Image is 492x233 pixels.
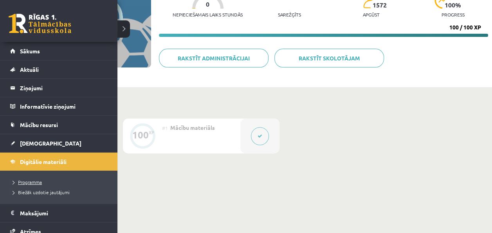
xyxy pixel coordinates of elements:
[20,97,108,115] legend: Informatīvie ziņojumi
[278,12,301,17] p: Sarežģīts
[10,179,42,185] span: Programma
[20,204,108,222] legend: Maksājumi
[373,2,387,9] span: 1572
[20,47,40,55] span: Sākums
[10,42,108,60] a: Sākums
[10,189,110,196] a: Biežāk uzdotie jautājumi
[20,140,81,147] span: [DEMOGRAPHIC_DATA]
[20,158,67,165] span: Digitālie materiāli
[162,125,168,131] span: #1
[9,14,71,33] a: Rīgas 1. Tālmācības vidusskola
[10,204,108,222] a: Maksājumi
[149,130,154,135] div: XP
[274,49,384,67] a: Rakstīt skolotājam
[170,124,215,131] span: Mācību materiāls
[10,79,108,97] a: Ziņojumi
[20,66,39,73] span: Aktuāli
[173,12,243,17] p: Nepieciešamais laiks stundās
[10,189,70,195] span: Biežāk uzdotie jautājumi
[10,178,110,186] a: Programma
[10,60,108,78] a: Aktuāli
[20,79,108,97] legend: Ziņojumi
[206,1,209,8] span: 0
[363,12,380,17] p: apgūst
[10,134,108,152] a: [DEMOGRAPHIC_DATA]
[10,116,108,134] a: Mācību resursi
[132,131,149,138] div: 100
[442,12,465,17] p: progress
[445,2,461,9] span: 100 %
[159,49,269,67] a: Rakstīt administrācijai
[20,121,58,128] span: Mācību resursi
[10,97,108,115] a: Informatīvie ziņojumi
[10,153,108,171] a: Digitālie materiāli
